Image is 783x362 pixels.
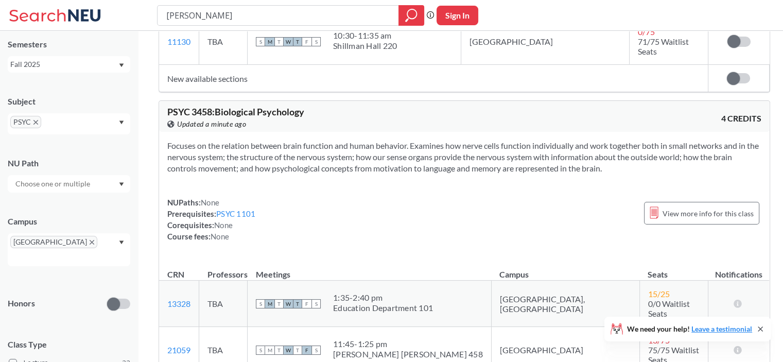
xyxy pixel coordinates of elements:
div: [PERSON_NAME] [PERSON_NAME] 458 [333,349,483,359]
span: M [265,299,274,308]
span: T [293,346,302,355]
div: 1:35 - 2:40 pm [333,292,433,303]
section: Focuses on the relation between brain function and human behavior. Examines how nerve cells funct... [167,140,761,174]
div: magnifying glass [398,5,424,26]
th: Notifications [708,258,770,281]
span: F [302,346,311,355]
svg: Dropdown arrow [119,182,124,186]
span: 0/0 Waitlist Seats [648,299,690,318]
span: F [302,37,311,46]
td: TBA [199,19,248,65]
input: Choose one or multiple [10,178,97,190]
svg: X to remove pill [90,240,94,245]
span: W [284,37,293,46]
div: Fall 2025 [10,59,118,70]
div: PSYCX to remove pillDropdown arrow [8,113,130,134]
button: Sign In [437,6,478,25]
span: Updated a minute ago [177,118,246,130]
div: Education Department 101 [333,303,433,313]
span: None [211,232,229,241]
span: Class Type [8,339,130,350]
a: 21059 [167,345,190,355]
span: S [311,37,321,46]
span: [GEOGRAPHIC_DATA]X to remove pill [10,236,97,248]
td: [GEOGRAPHIC_DATA] [461,19,629,65]
a: Leave a testimonial [691,324,752,333]
p: Honors [8,298,35,309]
td: New available sections [159,65,708,92]
div: Fall 2025Dropdown arrow [8,56,130,73]
span: T [293,37,302,46]
span: S [311,299,321,308]
svg: Dropdown arrow [119,120,124,125]
svg: magnifying glass [405,8,417,23]
span: S [256,346,265,355]
span: W [284,346,293,355]
a: PSYC 1101 [216,209,255,218]
span: M [265,346,274,355]
th: Seats [639,258,708,281]
span: 15 / 25 [648,289,670,299]
span: 4 CREDITS [721,113,761,124]
div: NU Path [8,158,130,169]
td: TBA [199,281,248,327]
span: PSYCX to remove pill [10,116,41,128]
svg: X to remove pill [33,120,38,125]
span: W [284,299,293,308]
div: 10:30 - 11:35 am [333,30,397,41]
th: Campus [491,258,639,281]
span: S [256,299,265,308]
span: 71/75 Waitlist Seats [638,37,689,56]
a: 13328 [167,299,190,308]
a: 11130 [167,37,190,46]
span: View more info for this class [663,207,754,220]
svg: Dropdown arrow [119,63,124,67]
span: F [302,299,311,308]
td: [GEOGRAPHIC_DATA], [GEOGRAPHIC_DATA] [491,281,639,327]
div: Semesters [8,39,130,50]
div: 11:45 - 1:25 pm [333,339,483,349]
span: M [265,37,274,46]
span: T [274,37,284,46]
input: Class, professor, course number, "phrase" [165,7,391,24]
span: None [201,198,219,207]
div: Shillman Hall 220 [333,41,397,51]
div: Campus [8,216,130,227]
span: We need your help! [627,325,752,333]
th: Professors [199,258,248,281]
svg: Dropdown arrow [119,240,124,245]
th: Meetings [248,258,492,281]
div: CRN [167,269,184,280]
div: Dropdown arrow [8,175,130,193]
span: S [311,346,321,355]
span: T [293,299,302,308]
div: [GEOGRAPHIC_DATA]X to remove pillDropdown arrow [8,233,130,266]
span: T [274,299,284,308]
span: 0 / 75 [638,27,655,37]
span: PSYC 3458 : Biological Psychology [167,106,304,117]
div: NUPaths: Prerequisites: Corequisites: Course fees: [167,197,255,242]
div: Subject [8,96,130,107]
span: T [274,346,284,355]
span: None [214,220,233,230]
span: S [256,37,265,46]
